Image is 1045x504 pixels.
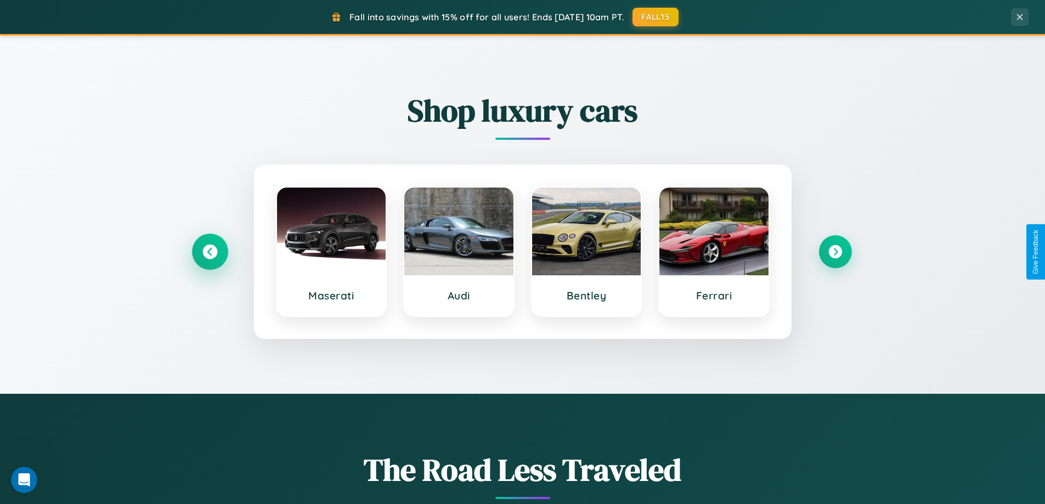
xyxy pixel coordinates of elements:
[543,289,630,302] h3: Bentley
[194,89,852,132] h2: Shop luxury cars
[632,8,679,26] button: FALL15
[288,289,375,302] h3: Maserati
[11,467,37,493] iframe: Intercom live chat
[349,12,624,22] span: Fall into savings with 15% off for all users! Ends [DATE] 10am PT.
[670,289,758,302] h3: Ferrari
[1032,230,1040,274] div: Give Feedback
[194,449,852,491] h1: The Road Less Traveled
[415,289,502,302] h3: Audi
